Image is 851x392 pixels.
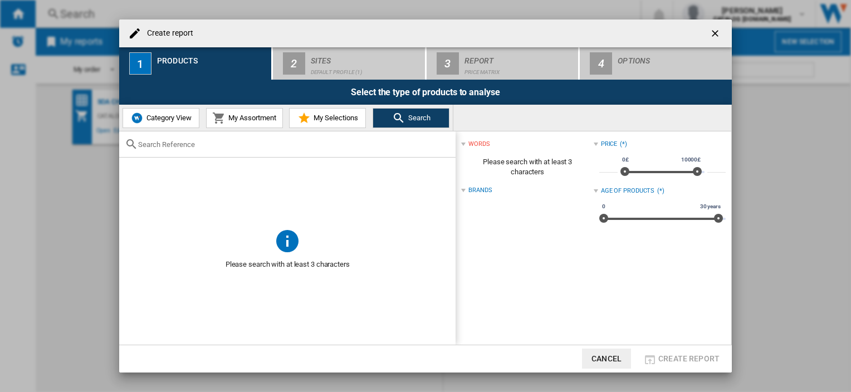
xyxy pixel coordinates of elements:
span: Search [405,114,431,122]
input: Search Reference [138,140,450,149]
button: My Selections [289,108,366,128]
button: getI18NText('BUTTONS.CLOSE_DIALOG') [705,22,727,45]
div: Brands [468,186,492,195]
span: 30 years [698,202,722,211]
div: 4 [590,52,612,75]
button: 3 Report Price Matrix [427,47,580,80]
div: 1 [129,52,151,75]
span: My Selections [311,114,358,122]
div: Age of products [601,187,655,195]
div: Default profile (1) [311,63,420,75]
button: Create report [640,349,723,369]
span: 0£ [620,155,630,164]
div: Options [618,52,727,63]
div: 2 [283,52,305,75]
span: Category View [144,114,192,122]
button: 4 Options [580,47,732,80]
button: 1 Products [119,47,272,80]
h4: Create report [141,28,193,39]
span: Create report [658,354,720,363]
button: Cancel [582,349,631,369]
span: My Assortment [226,114,276,122]
img: wiser-icon-blue.png [130,111,144,125]
div: Sites [311,52,420,63]
div: Report [464,52,574,63]
span: 0 [600,202,607,211]
button: Search [373,108,449,128]
div: Price [601,140,618,149]
button: My Assortment [206,108,283,128]
span: 10000£ [679,155,702,164]
div: 3 [437,52,459,75]
ng-md-icon: getI18NText('BUTTONS.CLOSE_DIALOG') [710,28,723,41]
div: Products [157,52,267,63]
div: words [468,140,490,149]
div: Select the type of products to analyse [119,80,732,105]
span: Please search with at least 3 characters [461,151,593,183]
span: Please search with at least 3 characters [119,254,456,275]
button: Category View [123,108,199,128]
div: Price Matrix [464,63,574,75]
button: 2 Sites Default profile (1) [273,47,426,80]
